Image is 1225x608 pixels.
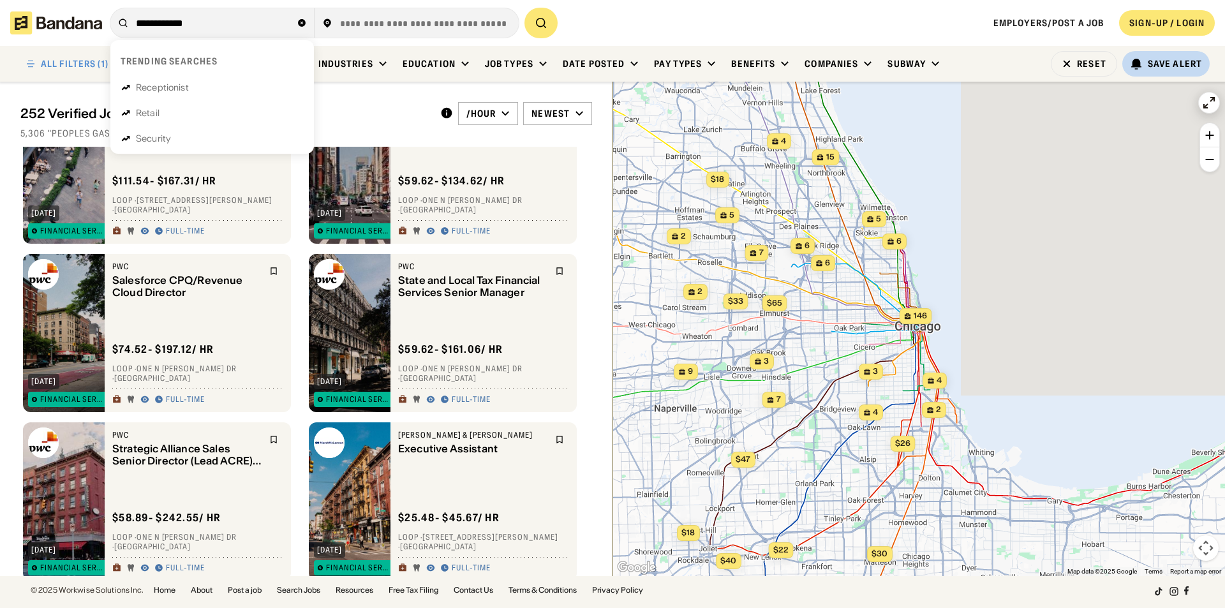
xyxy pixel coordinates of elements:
span: 7 [776,394,781,405]
div: Receptionist [136,83,189,92]
div: Loop · [STREET_ADDRESS][PERSON_NAME] · [GEOGRAPHIC_DATA] [112,195,283,215]
span: $47 [736,454,750,464]
a: Resources [336,586,373,594]
span: 9 [688,366,693,377]
div: State and Local Tax Financial Services Senior Manager [398,274,547,299]
img: PwC logo [314,259,345,290]
div: [DATE] [31,546,56,554]
div: 5,306 "peoples gas service" jobs on [DOMAIN_NAME] [20,128,592,139]
div: Loop · [STREET_ADDRESS][PERSON_NAME] · [GEOGRAPHIC_DATA] [398,532,569,552]
div: SIGN-UP / LOGIN [1129,17,1205,29]
div: Full-time [166,395,205,405]
div: © 2025 Workwise Solutions Inc. [31,586,144,594]
div: Companies [805,58,858,70]
div: Pay Types [654,58,702,70]
span: 4 [873,407,878,418]
div: Financial Services [40,564,105,572]
span: $26 [895,438,910,448]
div: PwC [112,430,262,440]
div: Loop · One N [PERSON_NAME] Dr · [GEOGRAPHIC_DATA] [112,532,283,552]
span: $18 [711,174,724,184]
div: Financial Services [326,227,391,235]
span: $33 [728,296,743,306]
div: [DATE] [317,209,342,217]
div: Loop · One N [PERSON_NAME] Dr · [GEOGRAPHIC_DATA] [112,364,283,383]
img: Marsh & McLennan logo [314,427,345,458]
a: Open this area in Google Maps (opens a new window) [616,560,658,576]
span: 2 [681,231,686,242]
img: Google [616,560,658,576]
div: Industries [318,58,373,70]
a: Search Jobs [277,586,320,594]
span: 4 [781,136,786,147]
span: 6 [896,236,902,247]
div: 252 Verified Jobs [20,106,430,121]
a: Privacy Policy [592,586,643,594]
div: [PERSON_NAME] & [PERSON_NAME] [398,430,547,440]
div: Save Alert [1148,58,1202,70]
span: 4 [937,375,942,386]
span: 5 [876,214,881,225]
button: Map camera controls [1193,535,1219,561]
div: Strategic Alliance Sales Senior Director (Lead ACRE): Oracle [112,443,262,467]
a: Contact Us [454,586,493,594]
div: Full-time [452,226,491,237]
div: Full-time [452,395,491,405]
span: $30 [872,549,887,558]
div: $ 59.62 - $134.62 / hr [398,174,505,188]
span: Map data ©2025 Google [1067,568,1137,575]
a: Terms (opens in new tab) [1145,568,1162,575]
div: Job Types [485,58,533,70]
div: /hour [466,108,496,119]
div: Date Posted [563,58,625,70]
a: About [191,586,212,594]
span: 6 [825,258,830,269]
a: Report a map error [1170,568,1221,575]
div: $ 111.54 - $167.31 / hr [112,174,217,188]
div: Financial Services [326,564,391,572]
span: 3 [873,366,878,377]
div: $ 58.89 - $242.55 / hr [112,511,221,524]
span: $40 [720,556,736,565]
div: Financial Services [326,396,391,403]
div: Financial Services [40,396,105,403]
span: 146 [914,311,927,322]
div: Retail [136,108,160,117]
div: Full-time [166,226,205,237]
span: $22 [773,545,789,554]
div: $ 74.52 - $197.12 / hr [112,343,214,356]
span: 7 [759,248,764,258]
div: Benefits [731,58,775,70]
div: Loop · One N [PERSON_NAME] Dr · [GEOGRAPHIC_DATA] [398,364,569,383]
span: 15 [826,152,835,163]
a: Free Tax Filing [389,586,438,594]
div: Subway [887,58,926,70]
div: ALL FILTERS (1) [41,59,108,68]
span: 6 [805,241,810,251]
div: $ 25.48 - $45.67 / hr [398,511,500,524]
div: Salesforce CPQ/Revenue Cloud Director [112,274,262,299]
a: Employers/Post a job [993,17,1104,29]
a: Post a job [228,586,262,594]
img: PwC logo [28,259,59,290]
a: Home [154,586,175,594]
div: Full-time [452,563,491,574]
div: Education [403,58,456,70]
div: [DATE] [317,546,342,554]
span: 3 [764,356,769,367]
div: grid [20,147,592,576]
div: Executive Assistant [398,443,547,455]
div: $ 59.62 - $161.06 / hr [398,343,503,356]
span: 2 [936,404,941,415]
img: Bandana logotype [10,11,102,34]
span: 5 [729,210,734,221]
div: [DATE] [31,209,56,217]
div: Financial Services [40,227,105,235]
div: Reset [1077,59,1106,68]
span: $18 [681,528,695,537]
span: $65 [767,298,782,308]
div: [DATE] [317,378,342,385]
div: PwC [398,262,547,272]
div: Trending searches [121,56,218,67]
